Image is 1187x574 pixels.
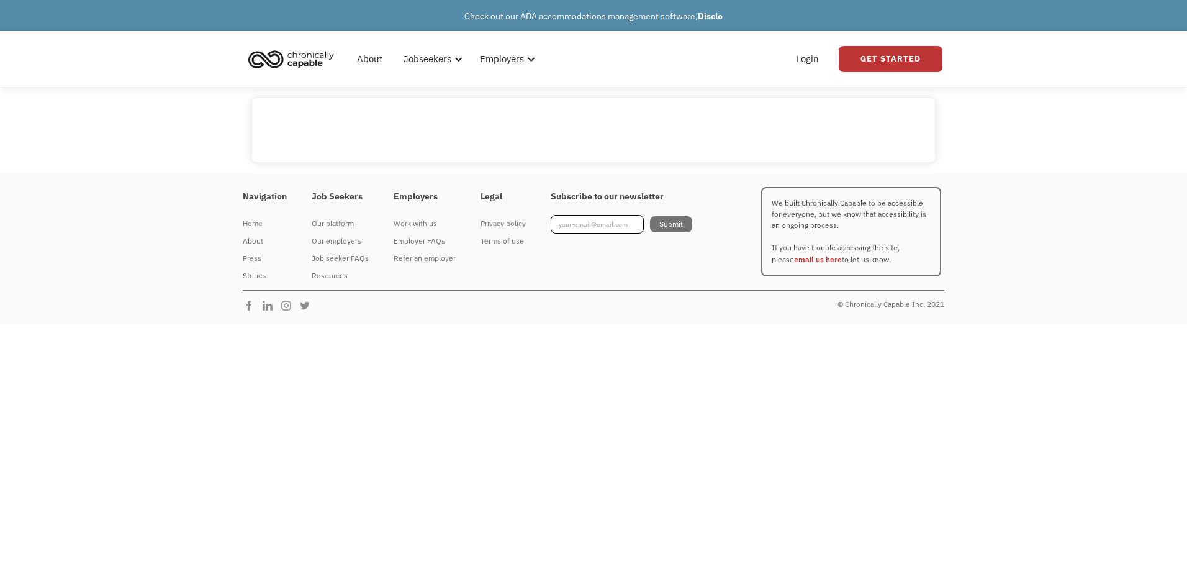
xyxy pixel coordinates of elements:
div: Employer FAQs [394,234,456,248]
a: Job seeker FAQs [312,250,369,267]
h4: Job Seekers [312,191,369,203]
div: Jobseekers [396,39,466,79]
a: Press [243,250,287,267]
h4: Subscribe to our newsletter [551,191,692,203]
a: Get Started [839,46,942,72]
img: Chronically Capable Twitter Page [299,299,317,312]
a: Login [788,39,826,79]
h4: Legal [481,191,526,203]
div: Employers [472,39,539,79]
a: Check out our ADA accommodations management software,Disclo [464,11,723,22]
div: Refer an employer [394,251,456,266]
div: Our platform [312,216,369,231]
form: Footer Newsletter [551,215,692,234]
a: Resources [312,267,369,285]
div: Home [243,216,287,231]
div: Stories [243,268,287,283]
a: Refer an employer [394,250,456,267]
div: Our employers [312,234,369,248]
div: Privacy policy [481,216,526,231]
div: Jobseekers [404,52,451,66]
a: home [245,45,343,73]
img: Chronically Capable logo [245,45,338,73]
a: About [350,39,390,79]
img: Chronically Capable Instagram Page [280,299,299,312]
a: Employer FAQs [394,232,456,250]
a: Home [243,215,287,232]
h4: Navigation [243,191,287,203]
div: Terms of use [481,234,526,248]
a: About [243,232,287,250]
input: Submit [650,216,692,232]
div: Press [243,251,287,266]
div: Resources [312,268,369,283]
strong: Disclo [698,11,723,22]
div: Employers [480,52,524,66]
a: Privacy policy [481,215,526,232]
div: Job seeker FAQs [312,251,369,266]
p: We built Chronically Capable to be accessible for everyone, but we know that accessibility is an ... [761,187,941,276]
a: Stories [243,267,287,285]
input: your-email@email.com [551,215,644,234]
div: © Chronically Capable Inc. 2021 [837,297,944,312]
div: Work with us [394,216,456,231]
a: email us here [794,255,842,264]
a: Our employers [312,232,369,250]
div: About [243,234,287,248]
img: Chronically Capable Facebook Page [243,299,261,312]
img: Chronically Capable Linkedin Page [261,299,280,312]
a: Terms of use [481,232,526,250]
h4: Employers [394,191,456,203]
a: Our platform [312,215,369,232]
a: Work with us [394,215,456,232]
